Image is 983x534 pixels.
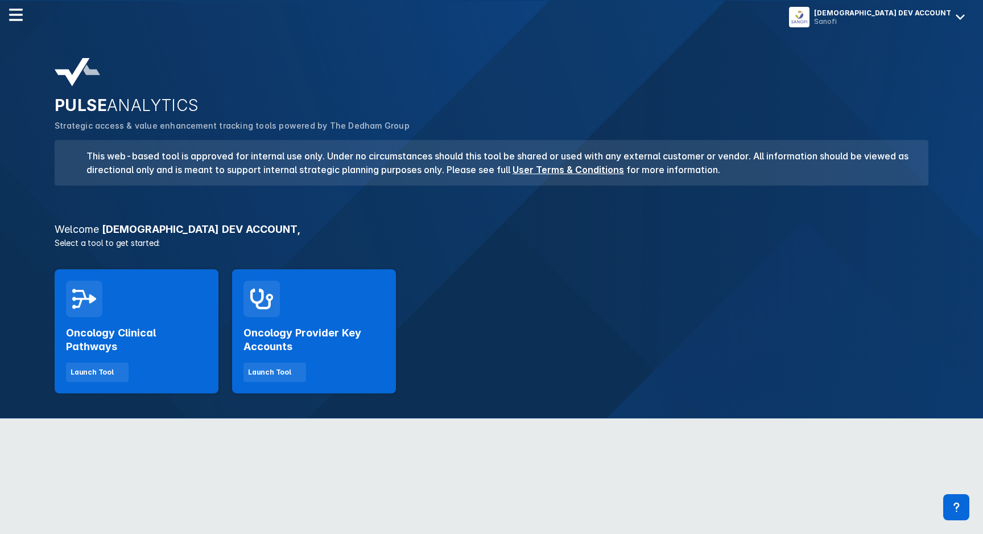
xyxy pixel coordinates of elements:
img: pulse-analytics-logo [55,58,100,87]
h3: [DEMOGRAPHIC_DATA] DEV ACCOUNT , [48,224,935,235]
span: ANALYTICS [107,96,199,115]
button: Launch Tool [66,363,129,382]
p: Select a tool to get started: [48,237,935,249]
button: Launch Tool [243,363,306,382]
h2: PULSE [55,96,928,115]
div: Launch Tool [71,367,114,377]
a: User Terms & Conditions [513,164,624,175]
h2: Oncology Provider Key Accounts [243,326,385,354]
div: Launch Tool [248,367,291,377]
p: Strategic access & value enhancement tracking tools powered by The Dedham Group [55,120,928,132]
div: [DEMOGRAPHIC_DATA] DEV ACCOUNT [814,9,951,17]
span: Welcome [55,223,99,235]
div: Sanofi [814,17,951,26]
h2: Oncology Clinical Pathways [66,326,207,354]
img: menu button [791,9,807,25]
a: Oncology Provider Key AccountsLaunch Tool [232,269,396,393]
div: Contact Support [943,494,969,520]
h3: This web-based tool is approved for internal use only. Under no circumstances should this tool be... [80,149,915,176]
img: menu--horizontal.svg [9,8,23,22]
a: Oncology Clinical PathwaysLaunch Tool [55,269,218,393]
